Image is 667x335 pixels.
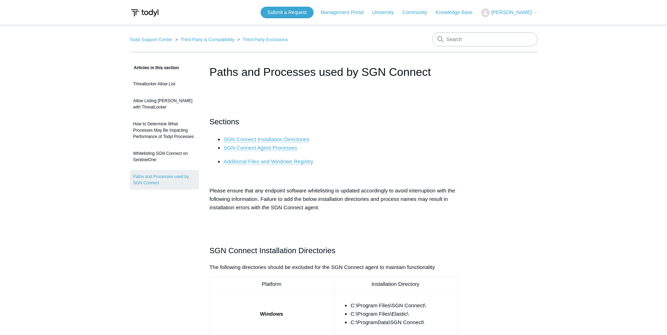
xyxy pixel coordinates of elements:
[243,37,288,42] a: Third Party Exclusions
[372,9,400,16] a: University
[224,158,313,165] a: Additional Files and Windows Registry
[130,77,199,91] a: Threatlocker Allow List
[224,136,309,143] a: SGN Connect Installation Directories
[236,37,288,42] li: Third Party Exclusions
[130,147,199,166] a: Whitelisting SGN Connect on SentinelOne
[351,318,454,327] li: C:\ProgramData\SGN Connect\
[333,277,457,291] td: Installation Directory
[174,37,236,42] li: Third Party & Compatibility
[210,264,435,270] span: The following directories should be excluded for the SGN Connect agent to maintain functionality
[432,32,538,46] input: Search
[210,246,335,255] span: SGN Connect Installation Directories
[261,7,314,18] a: Submit a Request
[210,188,455,210] span: Please ensure that any endpoint software whitelisting is updated accordingly to avoid interruptio...
[402,9,434,16] a: Community
[321,9,371,16] a: Management Portal
[130,94,199,114] a: Allow Listing [PERSON_NAME] with ThreatLocker
[260,311,283,317] strong: Windows
[491,9,532,15] span: [PERSON_NAME]
[130,117,199,143] a: How to Determine What Processes May Be Impacting Performance of Todyl Processes
[130,37,174,42] li: Todyl Support Center
[130,6,160,19] img: Todyl Support Center Help Center home page
[351,301,454,310] li: C:\Program Files\SGN Connect\
[481,8,537,17] button: [PERSON_NAME]
[130,37,173,42] a: Todyl Support Center
[210,277,333,291] td: Platform
[180,37,235,42] a: Third Party & Compatibility
[210,64,458,80] h1: Paths and Processes used by SGN Connect
[436,9,480,16] a: Knowledge Base
[130,65,179,70] span: Articles in this section
[351,310,454,318] li: C:\Program Files\Elastic\
[224,145,297,151] a: SGN Connect Agent Processes
[130,170,199,190] a: Paths and Processes used by SGN Connect
[210,116,458,128] h2: Sections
